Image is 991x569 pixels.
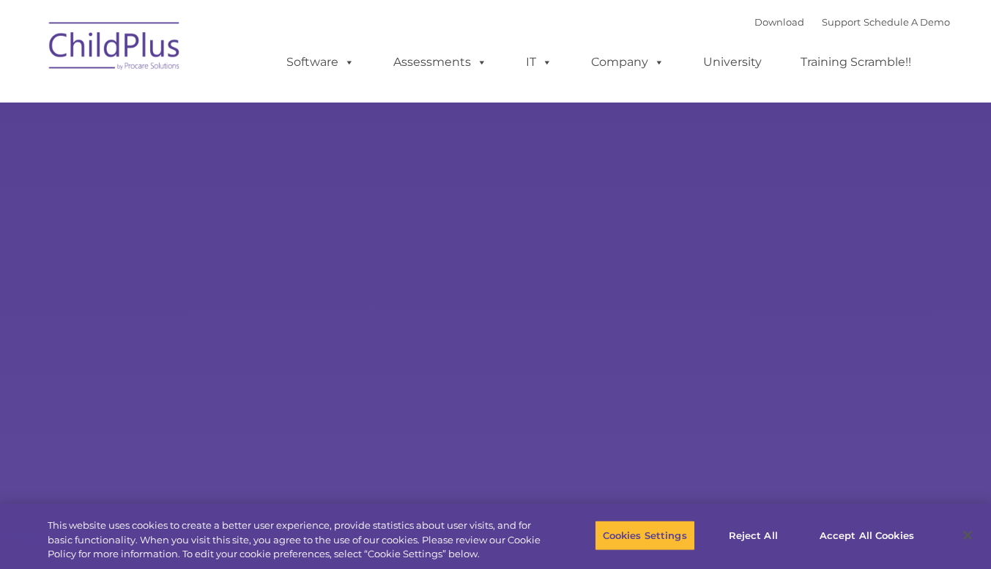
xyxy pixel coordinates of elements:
[42,12,188,85] img: ChildPlus by Procare Solutions
[576,48,679,77] a: Company
[595,520,695,551] button: Cookies Settings
[48,518,545,562] div: This website uses cookies to create a better user experience, provide statistics about user visit...
[708,520,799,551] button: Reject All
[864,16,950,28] a: Schedule A Demo
[786,48,926,77] a: Training Scramble!!
[688,48,776,77] a: University
[754,16,950,28] font: |
[812,520,922,551] button: Accept All Cookies
[511,48,567,77] a: IT
[822,16,861,28] a: Support
[379,48,502,77] a: Assessments
[951,519,984,551] button: Close
[754,16,804,28] a: Download
[272,48,369,77] a: Software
